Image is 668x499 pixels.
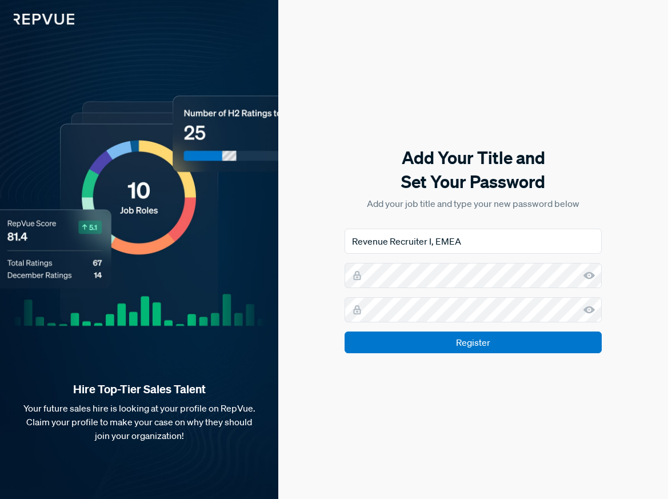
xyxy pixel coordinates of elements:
p: Your future sales hire is looking at your profile on RepVue. Claim your profile to make your case... [18,401,260,442]
h5: Add Your Title and Set Your Password [345,146,602,194]
input: Job Title [345,229,602,254]
strong: Hire Top-Tier Sales Talent [18,382,260,397]
p: Add your job title and type your new password below [345,197,602,210]
input: Register [345,332,602,353]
